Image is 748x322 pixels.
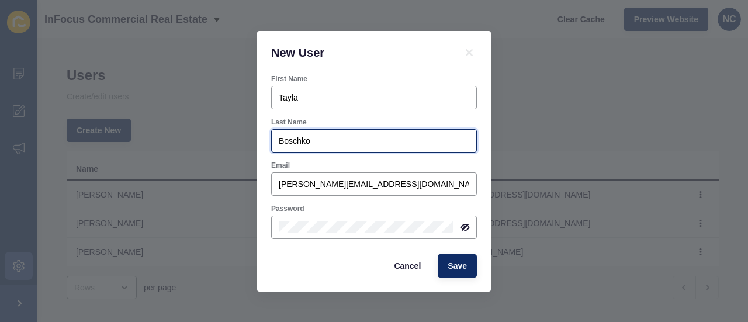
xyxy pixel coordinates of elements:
button: Save [438,254,477,278]
label: Email [271,161,290,170]
span: Save [448,260,467,272]
label: First Name [271,74,307,84]
button: Cancel [384,254,431,278]
label: Last Name [271,117,307,127]
label: Password [271,204,304,213]
h1: New User [271,45,448,60]
span: Cancel [394,260,421,272]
